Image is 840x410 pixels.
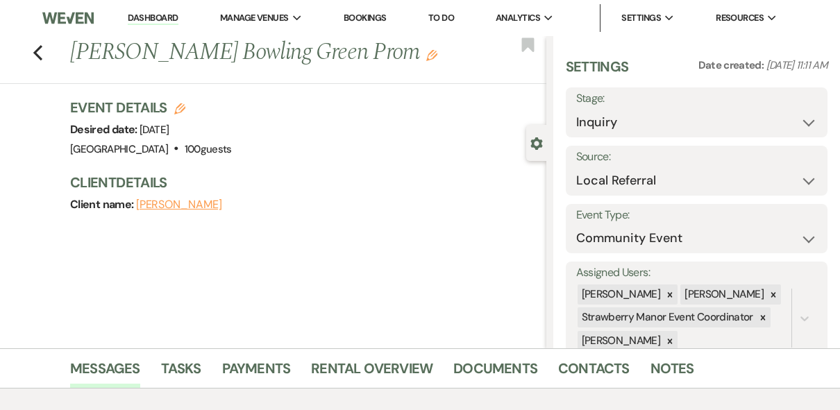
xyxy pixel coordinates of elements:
img: Weven Logo [42,3,94,33]
h3: Settings [566,57,629,87]
span: Analytics [496,11,540,25]
label: Stage: [576,89,818,109]
span: Desired date: [70,122,140,137]
a: Messages [70,357,140,388]
h3: Event Details [70,98,232,117]
span: [DATE] [140,123,169,137]
div: [PERSON_NAME] [578,331,663,351]
span: Settings [621,11,661,25]
label: Event Type: [576,205,818,225]
span: [GEOGRAPHIC_DATA] [70,142,168,156]
span: Resources [716,11,764,25]
h1: [PERSON_NAME] Bowling Green Prom [70,36,445,69]
a: To Do [428,12,454,24]
span: Client name: [70,197,136,212]
a: Dashboard [128,12,178,25]
a: Payments [222,357,291,388]
a: Notes [650,357,694,388]
label: Assigned Users: [576,263,818,283]
span: Date created: [698,58,766,72]
div: Strawberry Manor Event Coordinator [578,307,755,327]
a: Documents [453,357,537,388]
div: [PERSON_NAME] [680,284,766,305]
a: Rental Overview [311,357,432,388]
h3: Client Details [70,173,532,192]
button: [PERSON_NAME] [136,199,222,210]
span: Manage Venues [220,11,289,25]
label: Source: [576,147,818,167]
div: [PERSON_NAME] [578,284,663,305]
button: Close lead details [530,136,543,149]
a: Contacts [558,357,630,388]
span: [DATE] 11:11 AM [766,58,828,72]
a: Tasks [161,357,201,388]
span: 100 guests [185,142,232,156]
a: Bookings [344,12,387,24]
button: Edit [426,49,437,61]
